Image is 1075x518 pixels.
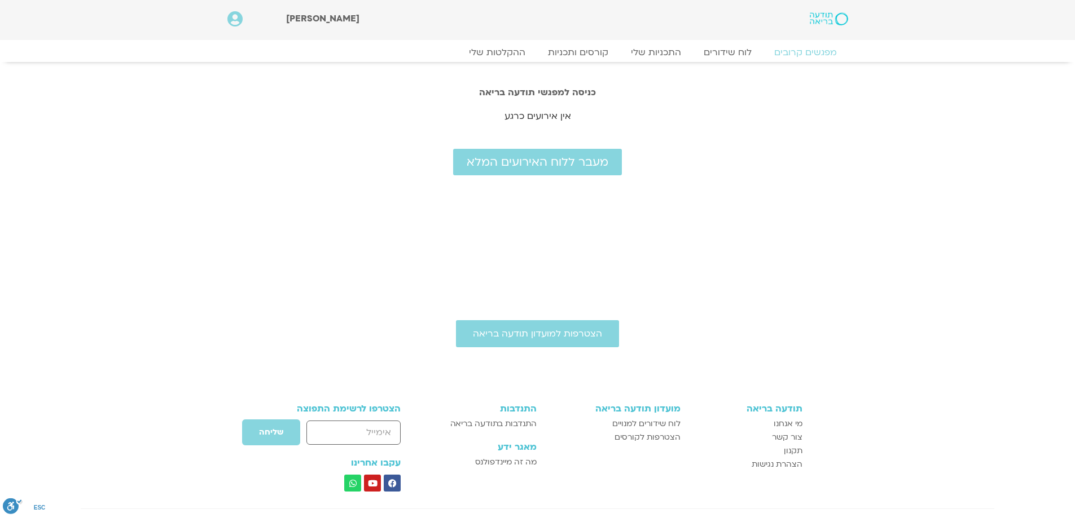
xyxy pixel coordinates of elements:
h3: מאגר ידע [432,442,536,452]
span: לוח שידורים למנויים [612,417,681,431]
form: טופס חדש [273,419,401,451]
a: מה זה מיינדפולנס [432,455,536,469]
p: אין אירועים כרגע [216,109,859,124]
button: שליחה [242,419,301,446]
a: לוח שידורים [692,47,763,58]
h3: מועדון תודעה בריאה [548,404,681,414]
a: צור קשר [692,431,802,444]
input: אימייל [306,420,401,445]
a: התכניות שלי [620,47,692,58]
a: התנדבות בתודעה בריאה [432,417,536,431]
span: [PERSON_NAME] [286,12,359,25]
a: קורסים ותכניות [537,47,620,58]
a: הצטרפות לקורסים [548,431,681,444]
span: מה זה מיינדפולנס [475,455,537,469]
span: צור קשר [772,431,802,444]
h2: כניסה למפגשי תודעה בריאה [216,87,859,98]
a: לוח שידורים למנויים [548,417,681,431]
span: הצטרפות למועדון תודעה בריאה [473,329,602,339]
h3: הצטרפו לרשימת התפוצה [273,404,401,414]
span: שליחה [259,428,283,437]
a: מפגשים קרובים [763,47,848,58]
h3: עקבו אחרינו [273,458,401,468]
span: הצטרפות לקורסים [615,431,681,444]
span: מעבר ללוח האירועים המלא [467,156,608,169]
h3: התנדבות [432,404,536,414]
a: ההקלטות שלי [458,47,537,58]
span: התנדבות בתודעה בריאה [450,417,537,431]
a: תקנון [692,444,802,458]
nav: Menu [227,47,848,58]
a: מי אנחנו [692,417,802,431]
a: הצהרת נגישות [692,458,802,471]
a: הצטרפות למועדון תודעה בריאה [456,320,619,347]
span: הצהרת נגישות [752,458,802,471]
span: מי אנחנו [774,417,802,431]
h3: תודעה בריאה [692,404,802,414]
span: תקנון [784,444,802,458]
a: מעבר ללוח האירועים המלא [453,149,622,175]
